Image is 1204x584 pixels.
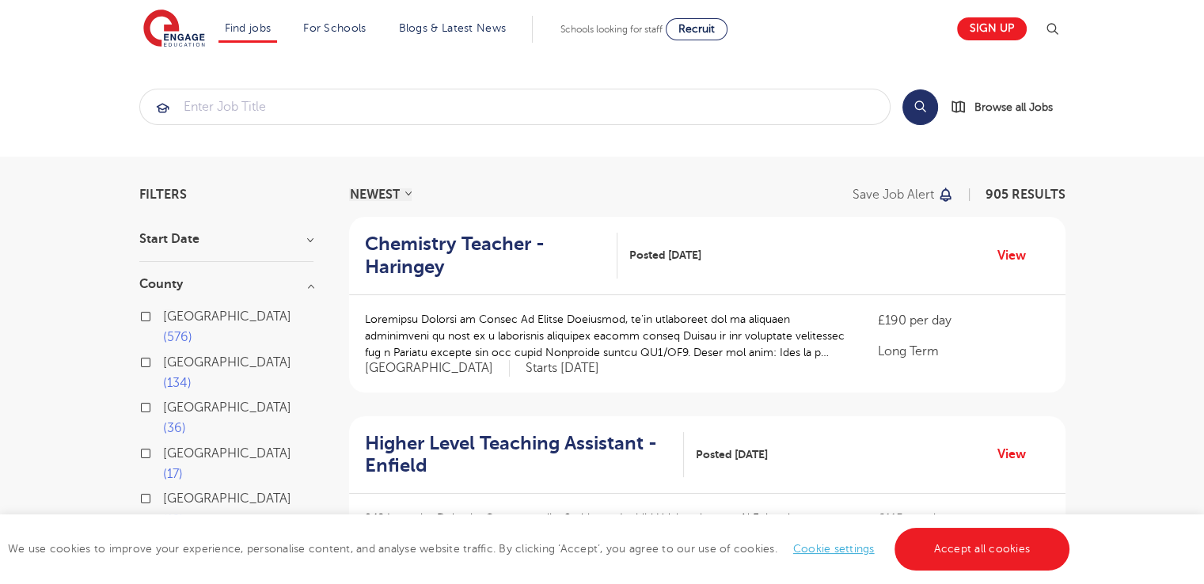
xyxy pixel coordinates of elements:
p: Loremipsu Dolorsi am Consec Ad Elitse Doeiusmod, te’in utlaboreet dol ma aliquaen adminimveni qu ... [365,311,847,361]
div: Submit [139,89,891,125]
a: Blogs & Latest News [399,22,507,34]
span: Browse all Jobs [974,98,1053,116]
input: Submit [140,89,890,124]
p: Save job alert [853,188,934,201]
a: Higher Level Teaching Assistant - Enfield [365,432,684,478]
a: Browse all Jobs [951,98,1065,116]
a: Accept all cookies [894,528,1070,571]
span: [GEOGRAPHIC_DATA] [163,446,291,461]
span: Posted [DATE] [629,247,701,264]
span: [GEOGRAPHIC_DATA] [163,309,291,324]
a: Recruit [666,18,727,40]
span: 36 [163,421,186,435]
a: Cookie settings [793,543,875,555]
input: [GEOGRAPHIC_DATA] 12 [163,491,173,502]
a: View [997,245,1038,266]
input: [GEOGRAPHIC_DATA] 36 [163,400,173,411]
span: Recruit [678,23,715,35]
button: Search [902,89,938,125]
span: 576 [163,330,192,344]
span: [GEOGRAPHIC_DATA] [163,355,291,370]
h2: Chemistry Teacher - Haringey [365,233,605,279]
h3: Start Date [139,233,313,245]
span: Posted [DATE] [696,446,768,463]
span: We use cookies to improve your experience, personalise content, and analyse website traffic. By c... [8,543,1073,555]
span: 17 [163,467,183,481]
span: 12 [163,513,184,527]
span: [GEOGRAPHIC_DATA] [163,491,291,506]
a: Chemistry Teacher - Haringey [365,233,617,279]
a: For Schools [303,22,366,34]
input: [GEOGRAPHIC_DATA] 17 [163,446,173,457]
p: £190 per day [878,311,1049,330]
a: Sign up [957,17,1027,40]
h3: County [139,278,313,290]
p: £115 per day [878,510,1049,529]
p: Long Term [878,342,1049,361]
input: [GEOGRAPHIC_DATA] 576 [163,309,173,320]
p: 248 Loremips Dolorsita Consecte adi e Seddoe te Incidid Utlab etd magn: Al Enimad Minimveni, qu’n... [365,510,847,559]
a: Find jobs [225,22,272,34]
p: Starts [DATE] [526,360,599,377]
span: Filters [139,188,187,201]
a: View [997,444,1038,465]
span: Schools looking for staff [560,24,663,35]
input: [GEOGRAPHIC_DATA] 134 [163,355,173,366]
h2: Higher Level Teaching Assistant - Enfield [365,432,671,478]
span: 905 RESULTS [986,188,1065,202]
span: [GEOGRAPHIC_DATA] [365,360,510,377]
span: 134 [163,376,192,390]
img: Engage Education [143,9,205,49]
button: Save job alert [853,188,955,201]
span: [GEOGRAPHIC_DATA] [163,400,291,415]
